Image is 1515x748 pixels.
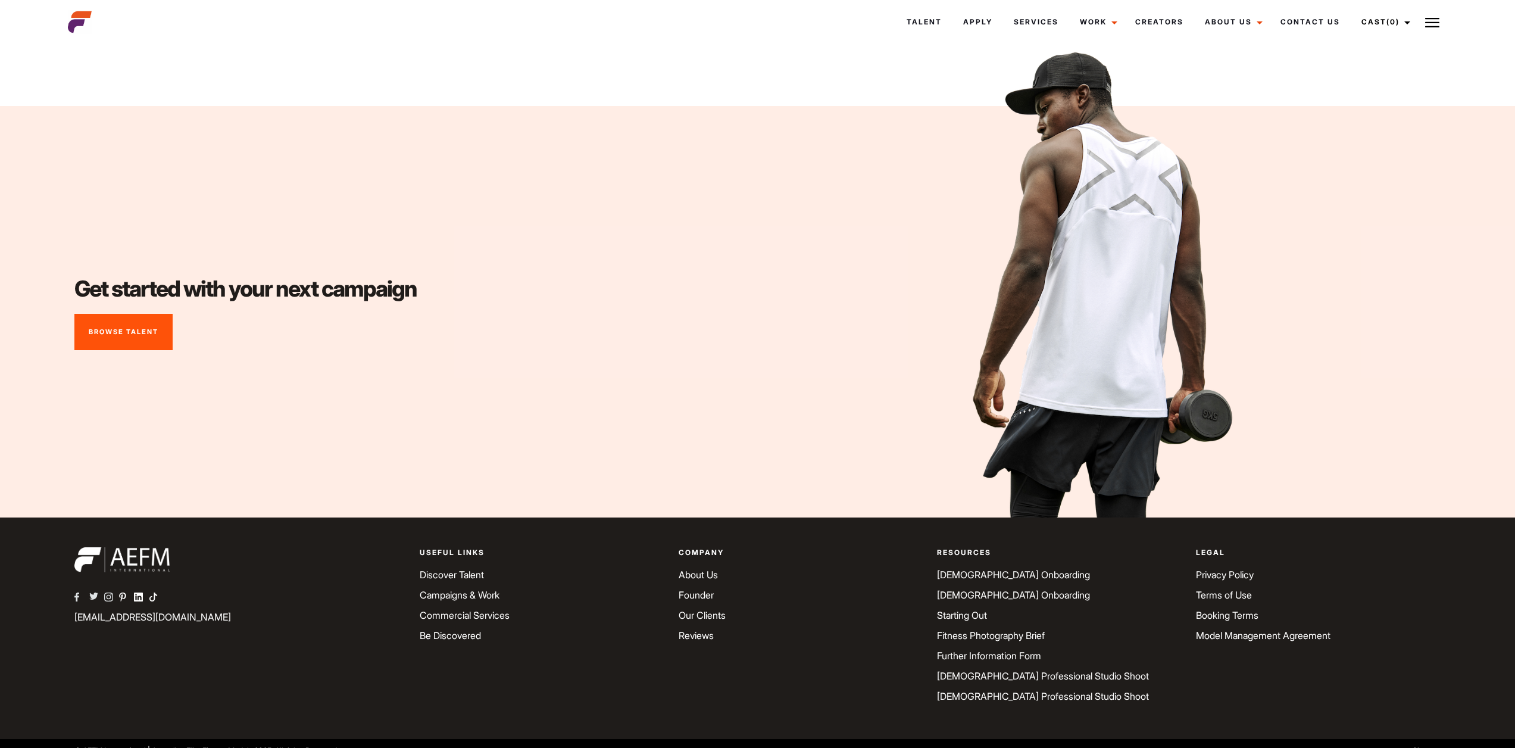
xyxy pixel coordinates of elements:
[1196,609,1258,621] a: Booking Terms
[1196,629,1330,641] a: Model Management Agreement
[937,589,1090,601] a: [DEMOGRAPHIC_DATA] Onboarding
[679,609,726,621] a: Our Clients
[1196,547,1441,558] p: Legal
[967,46,1238,517] img: Bibby Cutout
[420,547,664,558] p: Useful Links
[952,6,1003,38] a: Apply
[1069,6,1124,38] a: Work
[1425,15,1439,30] img: Burger icon
[937,547,1182,558] p: Resources
[420,609,510,621] a: Commercial Services
[937,650,1041,662] a: Further Information Form
[937,690,1149,702] a: [DEMOGRAPHIC_DATA] Professional Studio Shoot
[420,569,484,581] a: Discover Talent
[104,591,119,605] a: AEFM Instagram
[937,569,1090,581] a: [DEMOGRAPHIC_DATA] Onboarding
[119,591,134,605] a: AEFM Pinterest
[1194,6,1270,38] a: About Us
[679,589,714,601] a: Founder
[89,591,104,605] a: AEFM Twitter
[74,547,170,572] img: aefm-brand-22-white.png
[1124,6,1194,38] a: Creators
[1386,17,1400,26] span: (0)
[74,591,89,605] a: AEFM Facebook
[149,591,164,605] a: AEFM TikTok
[937,609,987,621] a: Starting Out
[74,611,231,623] a: [EMAIL_ADDRESS][DOMAIN_NAME]
[937,670,1149,682] a: [DEMOGRAPHIC_DATA] Professional Studio Shoot
[74,273,417,304] h2: Get started with your next campaign
[68,10,92,34] img: cropped-aefm-brand-fav-22-square.png
[1196,569,1254,581] a: Privacy Policy
[1196,589,1252,601] a: Terms of Use
[679,547,923,558] p: Company
[937,629,1045,641] a: Fitness Photography Brief
[74,314,173,351] a: Browse Talent
[1270,6,1351,38] a: Contact Us
[134,591,149,605] a: AEFM Linkedin
[896,6,952,38] a: Talent
[1351,6,1417,38] a: Cast(0)
[679,569,718,581] a: About Us
[679,629,714,641] a: Reviews
[1003,6,1069,38] a: Services
[420,629,481,641] a: Be Discovered
[420,589,499,601] a: Campaigns & Work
